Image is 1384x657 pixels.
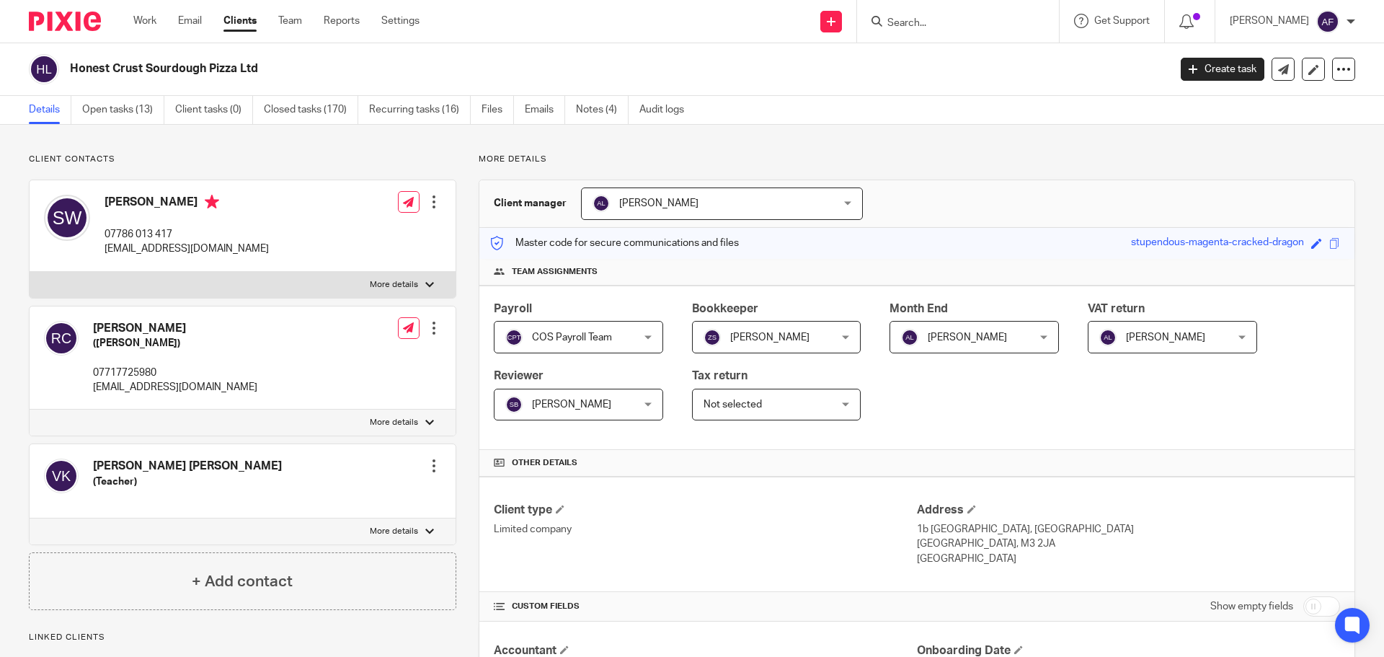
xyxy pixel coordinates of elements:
h4: [PERSON_NAME] [PERSON_NAME] [93,459,282,474]
span: Get Support [1094,16,1150,26]
p: [GEOGRAPHIC_DATA], M3 2JA [917,537,1340,551]
h4: + Add contact [192,570,293,593]
a: Closed tasks (170) [264,96,358,124]
h4: [PERSON_NAME] [93,321,257,336]
p: [GEOGRAPHIC_DATA] [917,552,1340,566]
p: [PERSON_NAME] [1230,14,1309,28]
div: stupendous-magenta-cracked-dragon [1131,235,1304,252]
img: svg%3E [505,329,523,346]
a: Files [482,96,514,124]
h5: (Teacher) [93,475,282,489]
p: More details [370,417,418,428]
a: Create task [1181,58,1264,81]
span: Reviewer [494,370,544,382]
a: Team [278,14,302,28]
span: [PERSON_NAME] [532,400,611,410]
img: svg%3E [44,459,79,493]
span: Not selected [704,400,762,410]
input: Search [886,17,1016,30]
span: VAT return [1088,303,1145,314]
span: Payroll [494,303,532,314]
a: Emails [525,96,565,124]
span: Tax return [692,370,748,382]
img: svg%3E [29,54,59,84]
i: Primary [205,195,219,209]
span: Team assignments [512,266,598,278]
p: 07786 013 417 [105,227,269,242]
img: svg%3E [704,329,721,346]
span: [PERSON_NAME] [619,198,698,208]
p: Linked clients [29,632,456,643]
a: Open tasks (13) [82,96,164,124]
span: Other details [512,457,577,469]
img: svg%3E [593,195,610,212]
a: Client tasks (0) [175,96,253,124]
h3: Client manager [494,196,567,211]
p: [EMAIL_ADDRESS][DOMAIN_NAME] [105,242,269,256]
p: More details [479,154,1355,165]
h2: Honest Crust Sourdough Pizza Ltd [70,61,941,76]
span: [PERSON_NAME] [928,332,1007,343]
p: Master code for secure communications and files [490,236,739,250]
p: 1b [GEOGRAPHIC_DATA], [GEOGRAPHIC_DATA] [917,522,1340,537]
h4: Client type [494,503,917,518]
span: [PERSON_NAME] [1126,332,1205,343]
label: Show empty fields [1210,599,1293,614]
img: svg%3E [505,396,523,413]
p: More details [370,526,418,537]
a: Recurring tasks (16) [369,96,471,124]
h4: [PERSON_NAME] [105,195,269,213]
span: [PERSON_NAME] [730,332,809,343]
span: COS Payroll Team [532,332,612,343]
a: Work [133,14,156,28]
h5: ([PERSON_NAME]) [93,336,257,350]
img: svg%3E [1316,10,1339,33]
a: Details [29,96,71,124]
p: More details [370,279,418,291]
p: [EMAIL_ADDRESS][DOMAIN_NAME] [93,380,257,394]
p: Limited company [494,522,917,537]
span: Bookkeeper [692,303,758,314]
a: Reports [324,14,360,28]
a: Email [178,14,202,28]
img: Pixie [29,12,101,31]
img: svg%3E [44,321,79,356]
a: Audit logs [639,96,695,124]
h4: Address [917,503,1340,518]
h4: CUSTOM FIELDS [494,601,917,612]
p: 07717725980 [93,366,257,380]
a: Clients [223,14,257,28]
a: Settings [381,14,420,28]
p: Client contacts [29,154,456,165]
a: Notes (4) [576,96,629,124]
img: svg%3E [1099,329,1117,346]
span: Month End [890,303,948,314]
img: svg%3E [44,195,90,241]
img: svg%3E [901,329,918,346]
